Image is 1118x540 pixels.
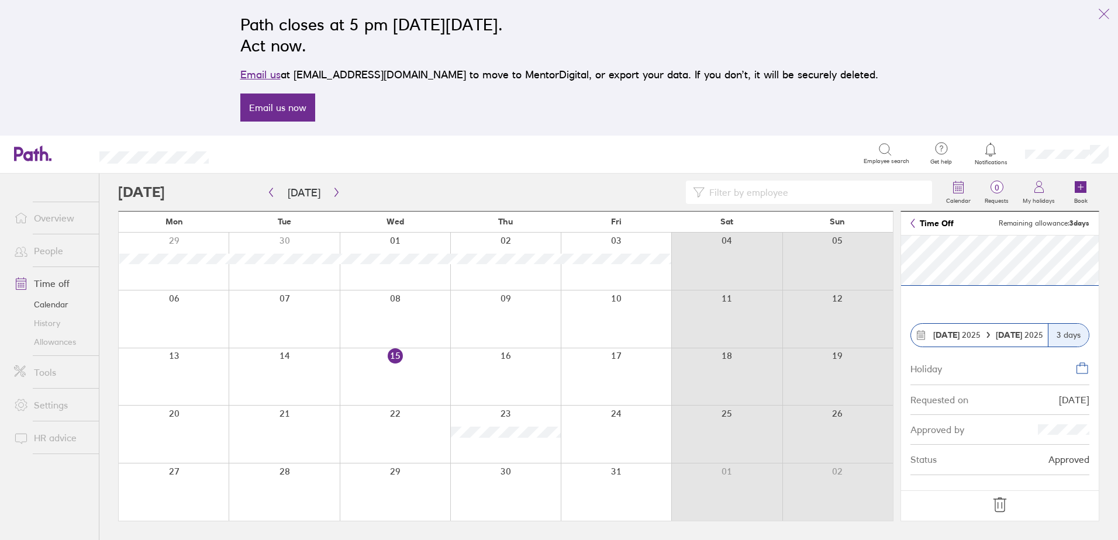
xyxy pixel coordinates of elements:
[978,174,1016,211] a: 0Requests
[939,174,978,211] a: Calendar
[240,67,878,83] p: at [EMAIL_ADDRESS][DOMAIN_NAME] to move to MentorDigital, or export your data. If you don’t, it w...
[972,159,1010,166] span: Notifications
[5,272,99,295] a: Time off
[933,330,960,340] strong: [DATE]
[5,239,99,262] a: People
[5,314,99,333] a: History
[5,393,99,417] a: Settings
[498,217,513,226] span: Thu
[720,217,733,226] span: Sat
[830,217,845,226] span: Sun
[165,217,183,226] span: Mon
[1048,454,1089,465] div: Approved
[5,426,99,449] a: HR advice
[996,330,1024,340] strong: [DATE]
[1016,194,1062,205] label: My holidays
[5,333,99,351] a: Allowances
[910,454,937,465] div: Status
[972,141,1010,166] a: Notifications
[910,219,954,228] a: Time Off
[240,68,281,81] a: Email us
[1059,394,1089,405] div: [DATE]
[922,158,960,165] span: Get help
[240,14,878,56] h2: Path closes at 5 pm [DATE][DATE]. Act now.
[240,94,315,122] a: Email us now
[5,361,99,384] a: Tools
[910,424,964,435] div: Approved by
[999,219,1089,227] span: Remaining allowance:
[939,194,978,205] label: Calendar
[278,183,330,202] button: [DATE]
[1062,174,1099,211] a: Book
[278,217,291,226] span: Tue
[1067,194,1095,205] label: Book
[910,394,968,405] div: Requested on
[864,158,909,165] span: Employee search
[5,206,99,230] a: Overview
[1048,324,1089,347] div: 3 days
[978,194,1016,205] label: Requests
[933,330,981,340] span: 2025
[996,330,1043,340] span: 2025
[978,183,1016,192] span: 0
[611,217,622,226] span: Fri
[1016,174,1062,211] a: My holidays
[5,295,99,314] a: Calendar
[910,361,942,374] div: Holiday
[387,217,404,226] span: Wed
[705,181,925,203] input: Filter by employee
[240,148,270,158] div: Search
[1069,219,1089,227] strong: 3 days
